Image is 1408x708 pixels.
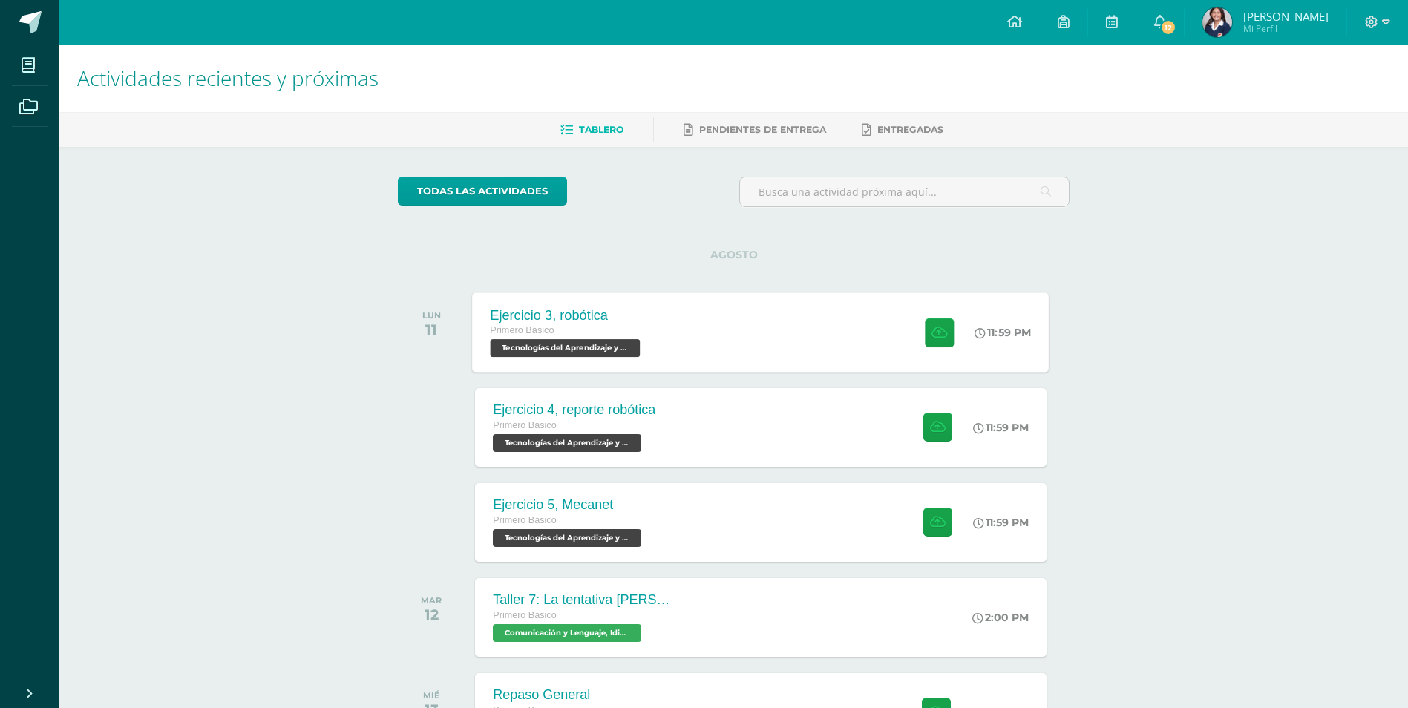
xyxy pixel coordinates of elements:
div: 11:59 PM [975,326,1032,339]
div: Ejercicio 3, robótica [491,307,644,323]
span: AGOSTO [687,248,782,261]
span: Tablero [579,124,623,135]
div: 11:59 PM [973,421,1029,434]
div: 12 [421,606,442,623]
a: Pendientes de entrega [684,118,826,142]
div: 11 [422,321,441,338]
a: Tablero [560,118,623,142]
span: Entregadas [877,124,943,135]
span: Primero Básico [493,610,556,620]
div: MAR [421,595,442,606]
div: Taller 7: La tentativa [PERSON_NAME] [493,592,671,608]
span: Actividades recientes y próximas [77,64,379,92]
span: Primero Básico [493,515,556,525]
a: Entregadas [862,118,943,142]
span: Tecnologías del Aprendizaje y la Comunicación 'B' [491,339,641,357]
span: Mi Perfil [1243,22,1329,35]
div: 2:00 PM [972,611,1029,624]
input: Busca una actividad próxima aquí... [740,177,1069,206]
div: LUN [422,310,441,321]
div: Repaso General [493,687,590,703]
div: MIÉ [423,690,440,701]
span: 12 [1160,19,1176,36]
img: 45b93c165fdb2e50e4ab84a4adc85a81.png [1202,7,1232,37]
span: Primero Básico [491,325,554,335]
span: Pendientes de entrega [699,124,826,135]
span: Primero Básico [493,420,556,430]
span: Tecnologías del Aprendizaje y la Comunicación 'B' [493,434,641,452]
div: Ejercicio 4, reporte robótica [493,402,655,418]
div: Ejercicio 5, Mecanet [493,497,645,513]
div: 11:59 PM [973,516,1029,529]
span: Tecnologías del Aprendizaje y la Comunicación 'B' [493,529,641,547]
a: todas las Actividades [398,177,567,206]
span: [PERSON_NAME] [1243,9,1329,24]
span: Comunicación y Lenguaje, Idioma Español 'B' [493,624,641,642]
